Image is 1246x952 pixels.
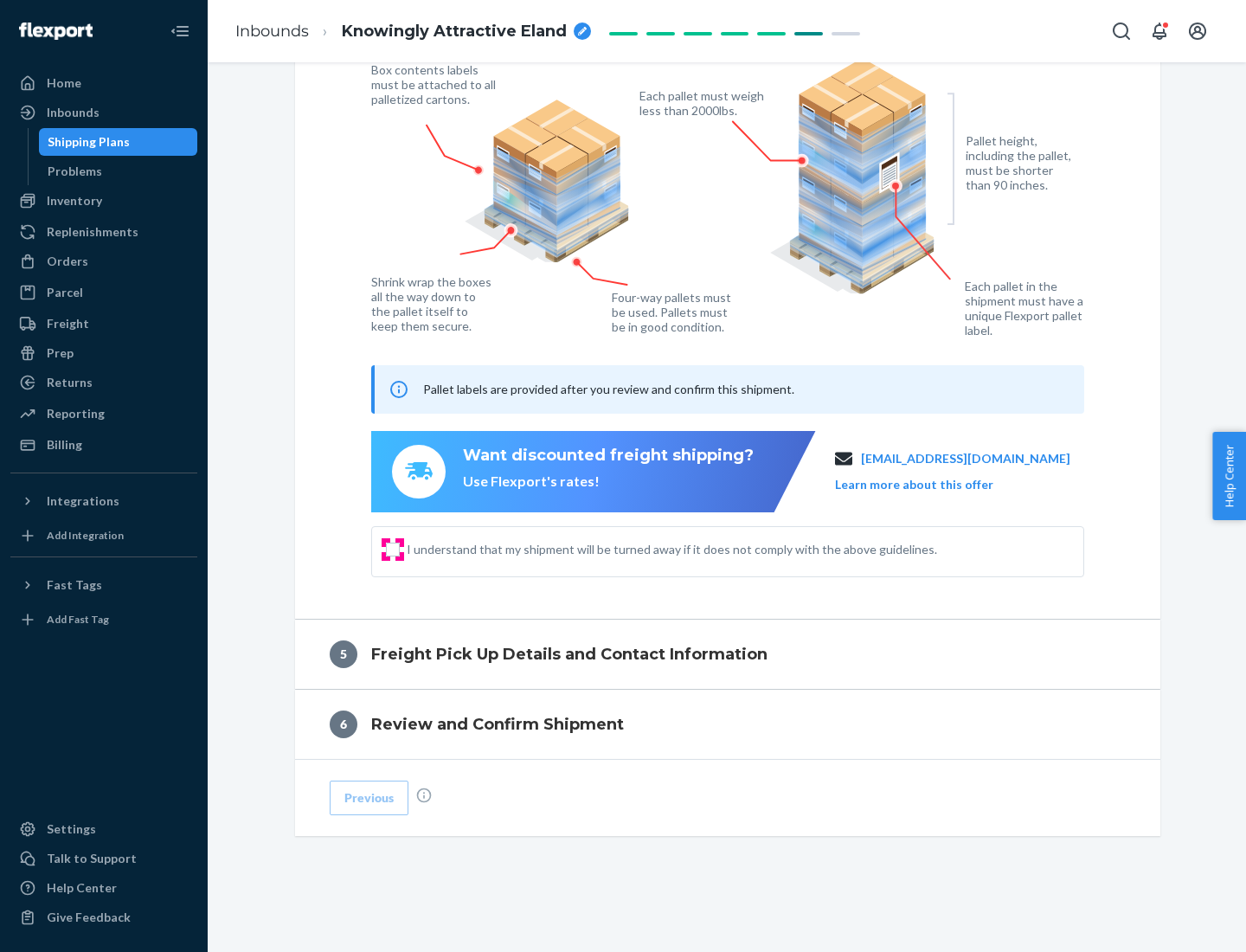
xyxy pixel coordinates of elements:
[48,133,130,151] div: Shipping Plans
[47,909,131,926] div: Give Feedback
[10,874,197,902] a: Help Center
[39,128,198,156] a: Shipping Plans
[47,104,100,121] div: Inbounds
[10,431,197,459] a: Billing
[10,248,197,275] a: Orders
[371,643,768,666] h4: Freight Pick Up Details and Contact Information
[330,640,357,668] div: 5
[10,904,197,931] button: Give Feedback
[423,382,794,396] span: Pallet labels are provided after you review and confirm this shipment.
[10,606,197,634] a: Add Fast Tag
[47,223,138,241] div: Replenishments
[39,158,198,185] a: Problems
[386,543,400,556] input: I understand that my shipment will be turned away if it does not comply with the above guidelines.
[371,713,624,736] h4: Review and Confirm Shipment
[835,476,993,493] button: Learn more about this offer
[295,690,1160,759] button: 6Review and Confirm Shipment
[10,187,197,215] a: Inventory
[47,374,93,391] div: Returns
[407,541,1069,558] span: I understand that my shipment will be turned away if it does not comply with the above guidelines.
[235,22,309,41] a: Inbounds
[47,492,119,510] div: Integrations
[47,576,102,594] div: Fast Tags
[463,472,754,492] div: Use Flexport's rates!
[342,21,567,43] span: Knowingly Attractive Eland
[10,522,197,550] a: Add Integration
[295,620,1160,689] button: 5Freight Pick Up Details and Contact Information
[1212,432,1246,520] button: Help Center
[47,253,88,270] div: Orders
[861,450,1070,467] a: [EMAIL_ADDRESS][DOMAIN_NAME]
[10,69,197,97] a: Home
[371,274,495,333] figcaption: Shrink wrap the boxes all the way down to the pallet itself to keep them secure.
[10,99,197,126] a: Inbounds
[330,781,408,815] button: Previous
[10,310,197,338] a: Freight
[1142,14,1177,48] button: Open notifications
[10,218,197,246] a: Replenishments
[47,612,109,627] div: Add Fast Tag
[47,436,82,453] div: Billing
[48,163,102,180] div: Problems
[10,815,197,843] a: Settings
[463,445,754,467] div: Want discounted freight shipping?
[47,405,105,422] div: Reporting
[965,279,1095,338] figcaption: Each pallet in the shipment must have a unique Flexport pallet label.
[47,879,117,897] div: Help Center
[47,284,83,301] div: Parcel
[47,344,74,362] div: Prep
[10,279,197,306] a: Parcel
[966,133,1079,192] figcaption: Pallet height, including the pallet, must be shorter than 90 inches.
[47,850,137,867] div: Talk to Support
[19,23,93,40] img: Flexport logo
[639,88,768,118] figcaption: Each pallet must weigh less than 2000lbs.
[47,315,89,332] div: Freight
[47,192,102,209] div: Inventory
[47,820,96,838] div: Settings
[10,571,197,599] button: Fast Tags
[47,528,124,543] div: Add Integration
[612,290,732,334] figcaption: Four-way pallets must be used. Pallets must be in good condition.
[10,487,197,515] button: Integrations
[1104,14,1139,48] button: Open Search Box
[1180,14,1215,48] button: Open account menu
[47,74,81,92] div: Home
[163,14,197,48] button: Close Navigation
[10,400,197,428] a: Reporting
[10,369,197,396] a: Returns
[222,6,605,57] ol: breadcrumbs
[371,62,500,106] figcaption: Box contents labels must be attached to all palletized cartons.
[330,711,357,738] div: 6
[10,845,197,872] a: Talk to Support
[10,339,197,367] a: Prep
